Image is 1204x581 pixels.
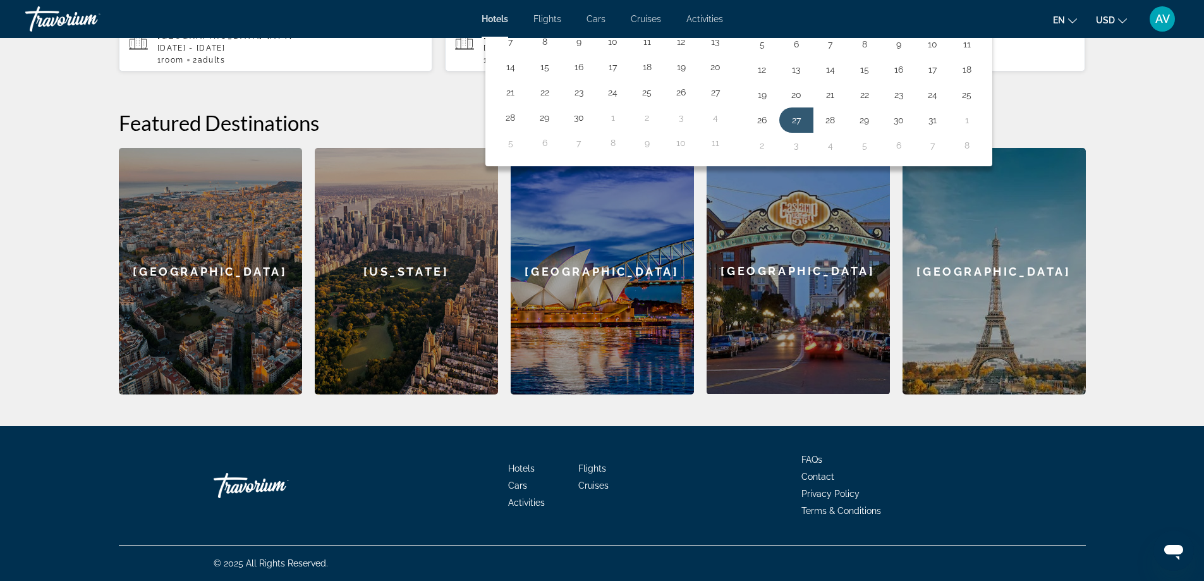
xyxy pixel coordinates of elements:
a: Activities [508,498,545,508]
a: [GEOGRAPHIC_DATA] [511,148,694,394]
button: Day 7 [923,137,943,154]
span: © 2025 All Rights Reserved. [214,558,328,568]
button: Day 24 [923,86,943,104]
a: [GEOGRAPHIC_DATA] [707,148,890,394]
a: Hotels [482,14,508,24]
button: Day 4 [705,109,726,126]
button: Day 5 [501,134,521,152]
button: Hotels in [GEOGRAPHIC_DATA], [GEOGRAPHIC_DATA] (AYT)[DATE] - [DATE]1Room2Adults [119,13,433,72]
button: Day 17 [603,58,623,76]
button: Day 2 [637,109,657,126]
button: Day 12 [671,33,691,51]
button: Day 21 [820,86,841,104]
span: Adults [198,56,226,64]
button: Day 8 [957,137,977,154]
button: Day 19 [752,86,772,104]
button: Day 2 [752,137,772,154]
iframe: Button to launch messaging window [1153,530,1194,571]
a: Terms & Conditions [801,506,881,516]
button: Day 10 [923,35,943,53]
p: [DATE] - [DATE] [157,44,423,52]
button: Day 15 [535,58,555,76]
button: Day 28 [501,109,521,126]
button: Day 22 [535,83,555,101]
span: USD [1096,15,1115,25]
a: Flights [533,14,561,24]
button: Day 15 [854,61,875,78]
button: Day 21 [501,83,521,101]
button: Day 13 [705,33,726,51]
button: Day 30 [889,111,909,129]
a: Hotels [508,463,535,474]
span: 1 [157,56,184,64]
button: Day 20 [786,86,806,104]
button: Change currency [1096,11,1127,29]
button: Day 9 [569,33,589,51]
button: Day 1 [957,111,977,129]
p: [DATE] - [DATE] [483,44,749,52]
button: Day 26 [671,83,691,101]
button: Day 7 [501,33,521,51]
span: Cars [508,480,527,491]
button: Day 4 [820,137,841,154]
a: Cruises [631,14,661,24]
button: Day 7 [569,134,589,152]
a: Cars [587,14,605,24]
button: Day 6 [889,137,909,154]
button: Day 18 [637,58,657,76]
button: Day 17 [923,61,943,78]
a: [GEOGRAPHIC_DATA] [903,148,1086,394]
button: Day 3 [671,109,691,126]
span: AV [1155,13,1170,25]
span: Flights [578,463,606,474]
button: Day 22 [854,86,875,104]
span: en [1053,15,1065,25]
button: Day 27 [786,111,806,129]
button: Day 23 [569,83,589,101]
a: Activities [686,14,723,24]
a: Privacy Policy [801,489,860,499]
button: Day 6 [786,35,806,53]
button: Day 27 [705,83,726,101]
button: User Menu [1146,6,1179,32]
button: Day 6 [535,134,555,152]
a: FAQs [801,455,822,465]
button: Day 7 [820,35,841,53]
button: Day 11 [957,35,977,53]
button: Day 31 [923,111,943,129]
button: Day 3 [786,137,806,154]
button: Day 9 [889,35,909,53]
button: Day 19 [671,58,691,76]
button: Day 11 [705,134,726,152]
button: Day 25 [957,86,977,104]
button: Day 24 [603,83,623,101]
button: Day 25 [637,83,657,101]
a: Cruises [578,480,609,491]
button: Day 23 [889,86,909,104]
button: Day 13 [786,61,806,78]
button: Day 8 [603,134,623,152]
a: [GEOGRAPHIC_DATA] [119,148,302,394]
button: Day 5 [752,35,772,53]
button: Day 8 [854,35,875,53]
button: Day 16 [569,58,589,76]
a: Travorium [214,467,340,505]
button: Day 5 [854,137,875,154]
a: [US_STATE] [315,148,498,394]
span: 2 [193,56,226,64]
button: Day 8 [535,33,555,51]
button: Day 20 [705,58,726,76]
button: Day 12 [752,61,772,78]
